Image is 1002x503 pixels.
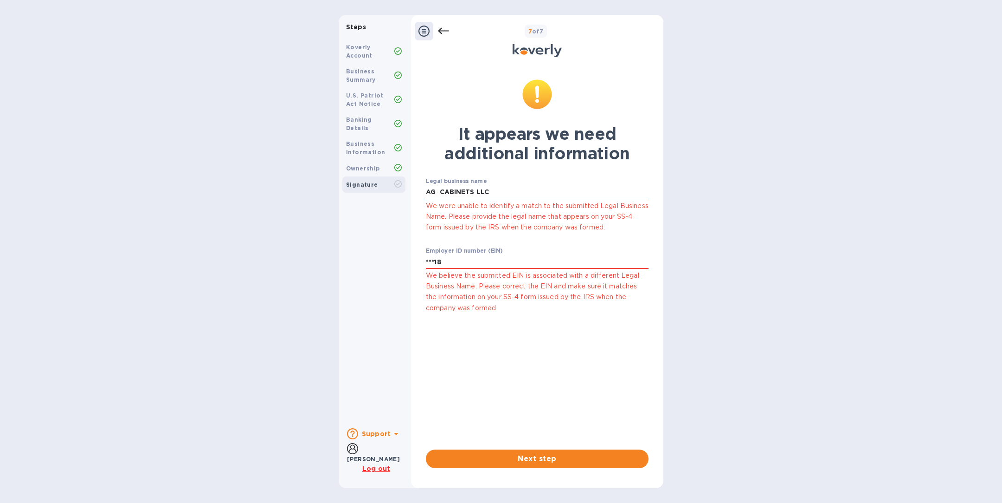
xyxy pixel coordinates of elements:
[426,270,649,314] p: We believe the submitted EIN is associated with a different Legal Business Name. Please correct t...
[346,140,385,156] b: Business Information
[426,124,649,163] h1: It appears we need additional information
[362,430,391,438] b: Support
[347,456,400,463] b: [PERSON_NAME]
[346,92,384,107] b: U.S. Patriot Act Notice
[426,201,649,233] p: We were unable to identify a match to the submitted Legal Business Name. Please provide the legal...
[528,28,544,35] b: of 7
[346,165,380,172] b: Ownership
[426,248,502,254] label: Employer ID number (EIN)
[426,450,649,468] button: Next step
[346,116,372,131] b: Banking Details
[346,181,378,188] b: Signature
[346,23,366,31] b: Steps
[346,68,376,83] b: Business Summary
[433,453,641,464] span: Next step
[528,28,532,35] span: 7
[346,44,373,59] b: Koverly Account
[426,179,487,184] label: Legal business name
[362,465,390,472] u: Log out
